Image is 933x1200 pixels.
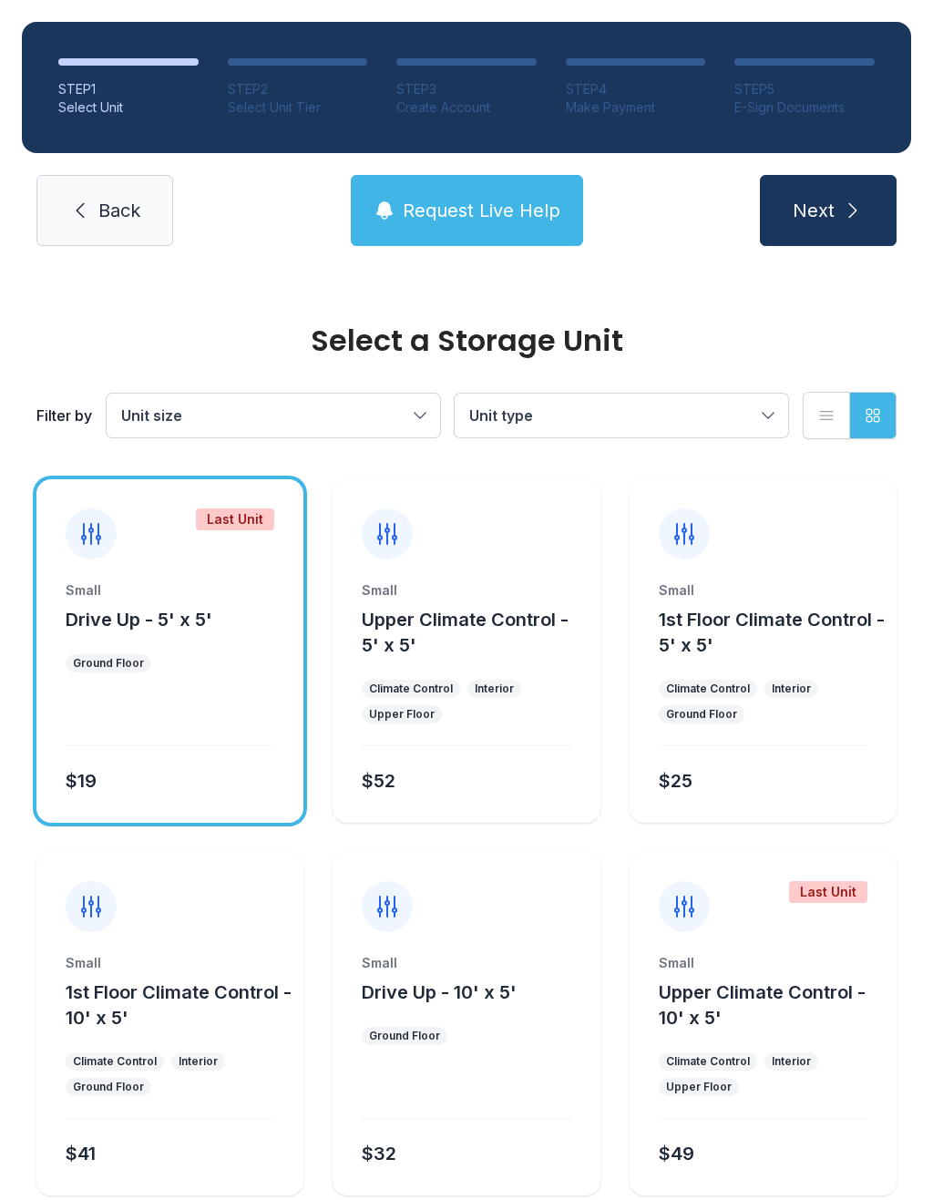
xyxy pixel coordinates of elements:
span: Upper Climate Control - 5' x 5' [362,609,569,656]
div: Last Unit [196,508,274,530]
div: Last Unit [789,881,867,903]
div: Interior [475,682,514,696]
div: Select Unit Tier [228,98,368,117]
div: Small [362,581,570,600]
div: STEP 5 [734,80,875,98]
div: $41 [66,1141,96,1166]
div: E-Sign Documents [734,98,875,117]
div: Ground Floor [73,656,144,671]
span: Drive Up - 10' x 5' [362,981,517,1003]
div: STEP 4 [566,80,706,98]
div: Ground Floor [73,1080,144,1094]
div: Small [659,954,867,972]
div: $49 [659,1141,694,1166]
button: Upper Climate Control - 10' x 5' [659,979,889,1031]
div: Climate Control [73,1054,157,1069]
div: $25 [659,768,692,794]
span: 1st Floor Climate Control - 10' x 5' [66,981,292,1029]
span: Drive Up - 5' x 5' [66,609,212,631]
div: Interior [772,1054,811,1069]
div: Small [66,581,274,600]
div: Climate Control [666,1054,750,1069]
span: Unit size [121,406,182,425]
div: Filter by [36,405,92,426]
button: Unit type [455,394,788,437]
span: 1st Floor Climate Control - 5' x 5' [659,609,885,656]
div: Small [362,954,570,972]
div: Interior [772,682,811,696]
span: Next [793,198,835,223]
button: Unit size [107,394,440,437]
button: 1st Floor Climate Control - 10' x 5' [66,979,296,1031]
div: Climate Control [666,682,750,696]
div: Upper Floor [369,707,435,722]
div: Small [66,954,274,972]
div: STEP 2 [228,80,368,98]
div: STEP 1 [58,80,199,98]
div: Climate Control [369,682,453,696]
span: Back [98,198,140,223]
div: Interior [179,1054,218,1069]
div: $32 [362,1141,396,1166]
div: Create Account [396,98,537,117]
div: $19 [66,768,97,794]
button: Drive Up - 5' x 5' [66,607,212,632]
div: Upper Floor [666,1080,732,1094]
div: Small [659,581,867,600]
div: Ground Floor [369,1029,440,1043]
button: Drive Up - 10' x 5' [362,979,517,1005]
span: Upper Climate Control - 10' x 5' [659,981,866,1029]
div: Select Unit [58,98,199,117]
span: Unit type [469,406,533,425]
button: 1st Floor Climate Control - 5' x 5' [659,607,889,658]
div: STEP 3 [396,80,537,98]
div: Make Payment [566,98,706,117]
div: Ground Floor [666,707,737,722]
div: $52 [362,768,395,794]
span: Request Live Help [403,198,560,223]
div: Select a Storage Unit [36,326,897,355]
button: Upper Climate Control - 5' x 5' [362,607,592,658]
